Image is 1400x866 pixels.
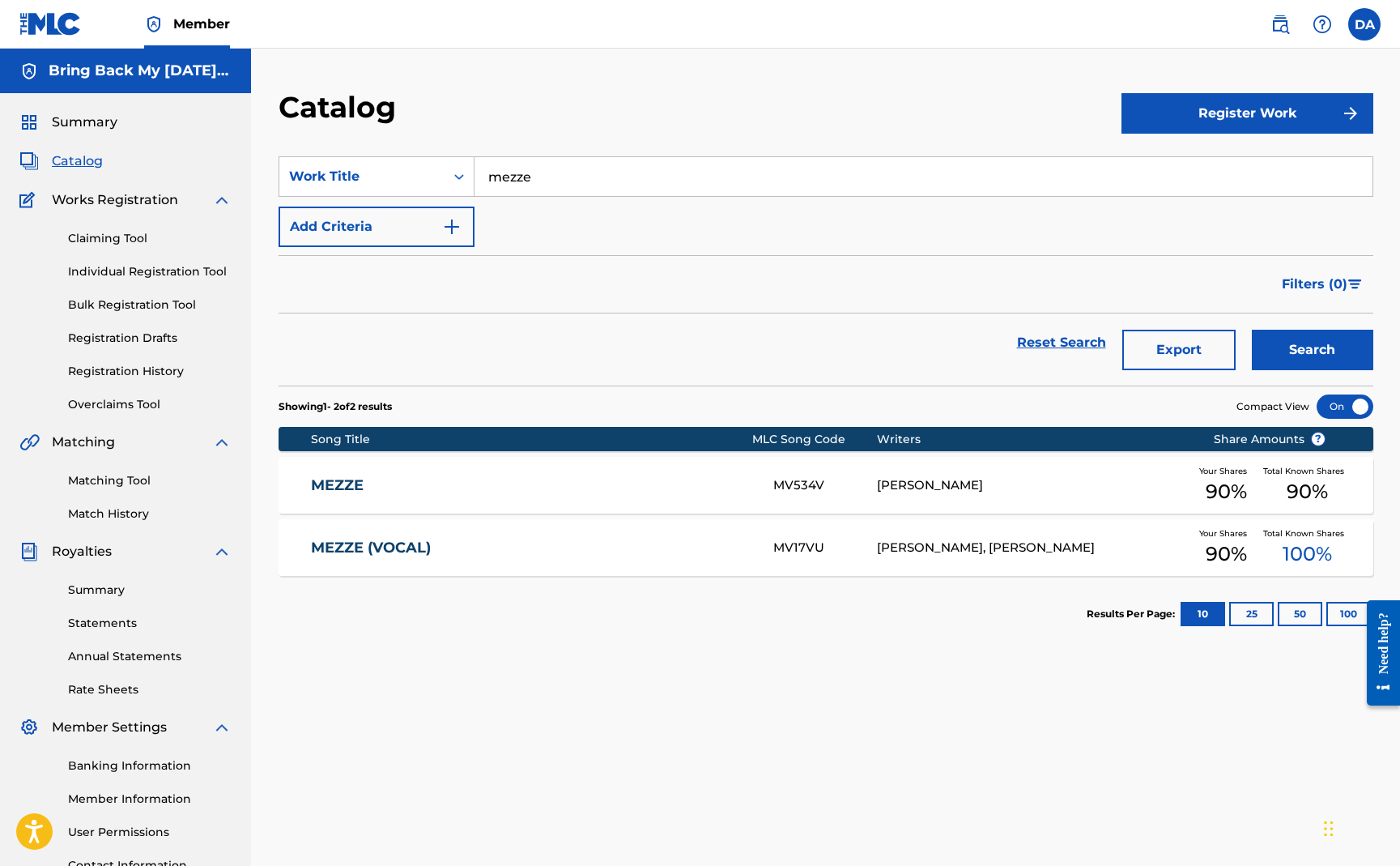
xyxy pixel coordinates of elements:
[173,15,230,33] span: Member
[1236,399,1309,414] span: Compact View
[1287,477,1328,506] span: 90 %
[1272,264,1373,305] button: Filters (0)
[1199,527,1253,540] span: Your Shares
[19,12,82,36] img: MLC Logo
[68,582,232,599] a: Summary
[311,431,752,448] div: Song Title
[68,648,232,665] a: Annual Statements
[1206,477,1247,506] span: 90 %
[1009,325,1114,360] a: Reset Search
[19,433,40,452] img: Matching
[442,217,462,237] img: 9d2ae6d4665cec9f34b9.svg
[212,190,232,210] img: expand
[1355,588,1400,719] iframe: Resource Center
[1324,804,1334,853] div: Glisser
[68,681,232,698] a: Rate Sheets
[19,62,39,81] img: Accounts
[1263,527,1351,540] span: Total Known Shares
[1199,465,1253,477] span: Your Shares
[311,539,751,557] a: MEZZE (VOCAL)
[19,113,39,132] img: Summary
[19,718,39,737] img: Member Settings
[1306,8,1338,41] div: Help
[1263,465,1351,477] span: Total Known Shares
[877,431,1189,448] div: Writers
[68,757,232,774] a: Banking Information
[877,476,1189,495] div: [PERSON_NAME]
[279,156,1373,386] form: Search Form
[1312,433,1325,446] span: ?
[212,433,232,452] img: expand
[752,431,877,448] div: MLC Song Code
[52,113,117,132] span: Summary
[279,207,474,247] button: Add Criteria
[279,89,404,126] h2: Catalog
[1283,540,1332,569] span: 100 %
[1122,330,1236,370] button: Export
[68,296,232,314] a: Bulk Registration Tool
[19,151,39,171] img: Catalog
[279,399,392,414] p: Showing 1 - 2 of 2 results
[52,718,167,737] span: Member Settings
[1264,8,1296,41] a: Public Search
[1214,431,1326,448] span: Share Amounts
[1282,275,1347,294] span: Filters ( 0 )
[1326,602,1371,626] button: 100
[144,15,164,34] img: Top Rightsholder
[68,791,232,808] a: Member Information
[52,542,112,561] span: Royalties
[68,615,232,632] a: Statements
[68,824,232,841] a: User Permissions
[1181,602,1225,626] button: 10
[68,472,232,489] a: Matching Tool
[212,718,232,737] img: expand
[1278,602,1322,626] button: 50
[1319,788,1400,866] div: Widget de chat
[1341,104,1360,123] img: f7272a7cc735f4ea7f67.svg
[289,167,435,186] div: Work Title
[52,151,103,171] span: Catalog
[68,230,232,247] a: Claiming Tool
[19,190,40,210] img: Works Registration
[68,330,232,347] a: Registration Drafts
[68,396,232,413] a: Overclaims Tool
[1252,330,1373,370] button: Search
[877,539,1189,557] div: [PERSON_NAME], [PERSON_NAME]
[19,542,39,561] img: Royalties
[1121,93,1373,134] button: Register Work
[68,363,232,380] a: Registration History
[1206,540,1247,569] span: 90 %
[19,151,103,171] a: CatalogCatalog
[1348,8,1381,41] div: User Menu
[773,476,877,495] div: MV534V
[52,433,115,452] span: Matching
[49,62,232,80] h5: Bring Back My Yesterday Publishing
[19,113,117,132] a: SummarySummary
[311,476,751,495] a: MEZZE
[1313,15,1332,34] img: help
[1270,15,1290,34] img: search
[1087,607,1179,621] p: Results Per Page:
[68,506,232,523] a: Match History
[52,190,178,210] span: Works Registration
[773,539,877,557] div: MV17VU
[1319,788,1400,866] iframe: Chat Widget
[68,263,232,280] a: Individual Registration Tool
[212,542,232,561] img: expand
[1348,279,1362,289] img: filter
[1229,602,1274,626] button: 25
